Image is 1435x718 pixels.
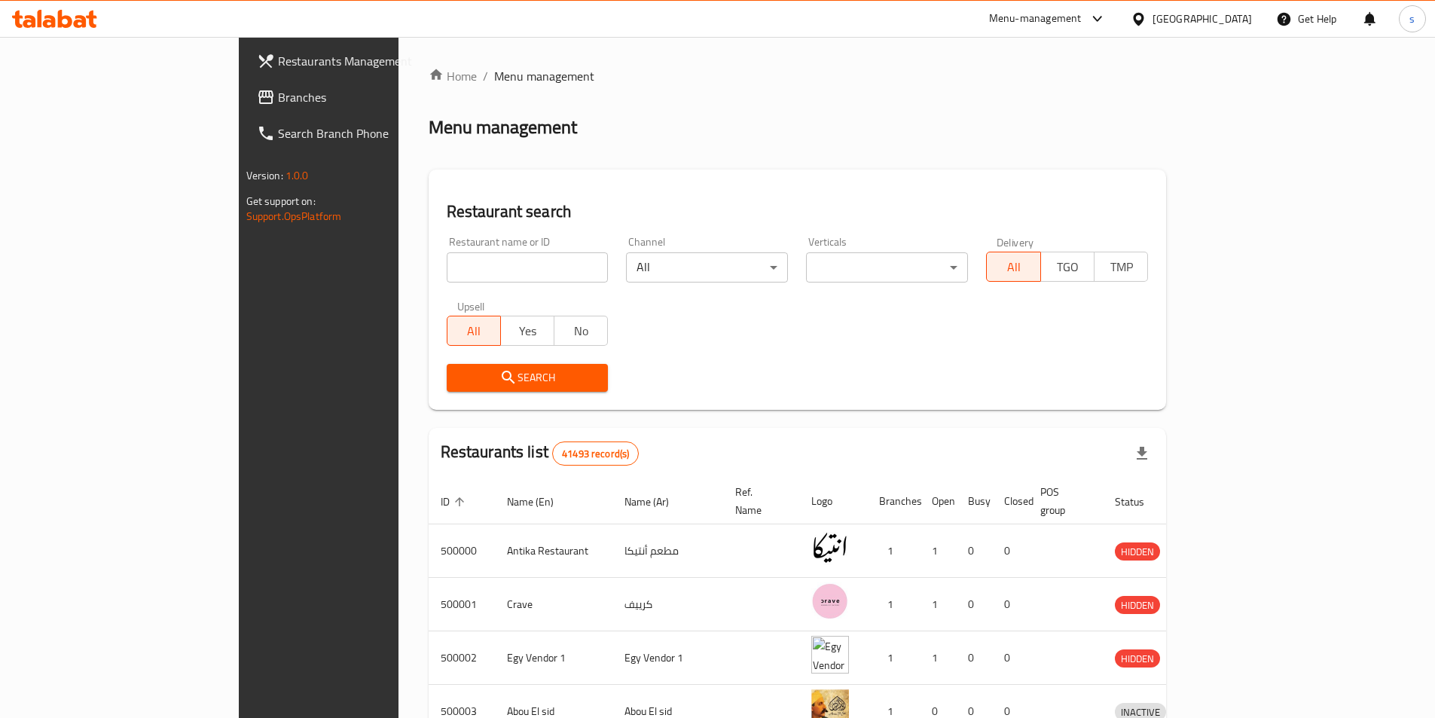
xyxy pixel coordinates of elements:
[246,191,316,211] span: Get support on:
[992,578,1028,631] td: 0
[278,88,466,106] span: Branches
[956,578,992,631] td: 0
[920,478,956,524] th: Open
[246,166,283,185] span: Version:
[1115,493,1164,511] span: Status
[1115,649,1160,668] div: HIDDEN
[447,364,609,392] button: Search
[1115,542,1160,561] div: HIDDEN
[799,478,867,524] th: Logo
[495,631,612,685] td: Egy Vendor 1
[453,320,495,342] span: All
[956,478,992,524] th: Busy
[612,524,723,578] td: مطعم أنتيكا
[285,166,309,185] span: 1.0.0
[1409,11,1415,27] span: s
[867,478,920,524] th: Branches
[457,301,485,311] label: Upsell
[447,252,609,283] input: Search for restaurant name or ID..
[612,631,723,685] td: Egy Vendor 1
[986,252,1040,282] button: All
[560,320,602,342] span: No
[811,582,849,620] img: Crave
[495,578,612,631] td: Crave
[920,524,956,578] td: 1
[1115,597,1160,614] span: HIDDEN
[500,316,554,346] button: Yes
[920,578,956,631] td: 1
[494,67,594,85] span: Menu management
[1101,256,1142,278] span: TMP
[278,124,466,142] span: Search Branch Phone
[867,631,920,685] td: 1
[993,256,1034,278] span: All
[459,368,597,387] span: Search
[997,237,1034,247] label: Delivery
[1153,11,1252,27] div: [GEOGRAPHIC_DATA]
[1115,650,1160,668] span: HIDDEN
[1040,252,1095,282] button: TGO
[992,478,1028,524] th: Closed
[956,524,992,578] td: 0
[245,43,478,79] a: Restaurants Management
[483,67,488,85] li: /
[735,483,781,519] span: Ref. Name
[626,252,788,283] div: All
[612,578,723,631] td: كرييف
[245,79,478,115] a: Branches
[867,524,920,578] td: 1
[1040,483,1085,519] span: POS group
[429,67,1167,85] nav: breadcrumb
[495,524,612,578] td: Antika Restaurant
[867,578,920,631] td: 1
[989,10,1082,28] div: Menu-management
[441,441,640,466] h2: Restaurants list
[447,316,501,346] button: All
[956,631,992,685] td: 0
[1047,256,1088,278] span: TGO
[441,493,469,511] span: ID
[1115,543,1160,561] span: HIDDEN
[278,52,466,70] span: Restaurants Management
[811,529,849,567] img: Antika Restaurant
[553,447,638,461] span: 41493 record(s)
[429,115,577,139] h2: Menu management
[245,115,478,151] a: Search Branch Phone
[552,441,639,466] div: Total records count
[811,636,849,674] img: Egy Vendor 1
[447,200,1149,223] h2: Restaurant search
[246,206,342,226] a: Support.OpsPlatform
[992,524,1028,578] td: 0
[507,493,573,511] span: Name (En)
[806,252,968,283] div: ​
[920,631,956,685] td: 1
[1124,435,1160,472] div: Export file
[624,493,688,511] span: Name (Ar)
[1094,252,1148,282] button: TMP
[554,316,608,346] button: No
[507,320,548,342] span: Yes
[992,631,1028,685] td: 0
